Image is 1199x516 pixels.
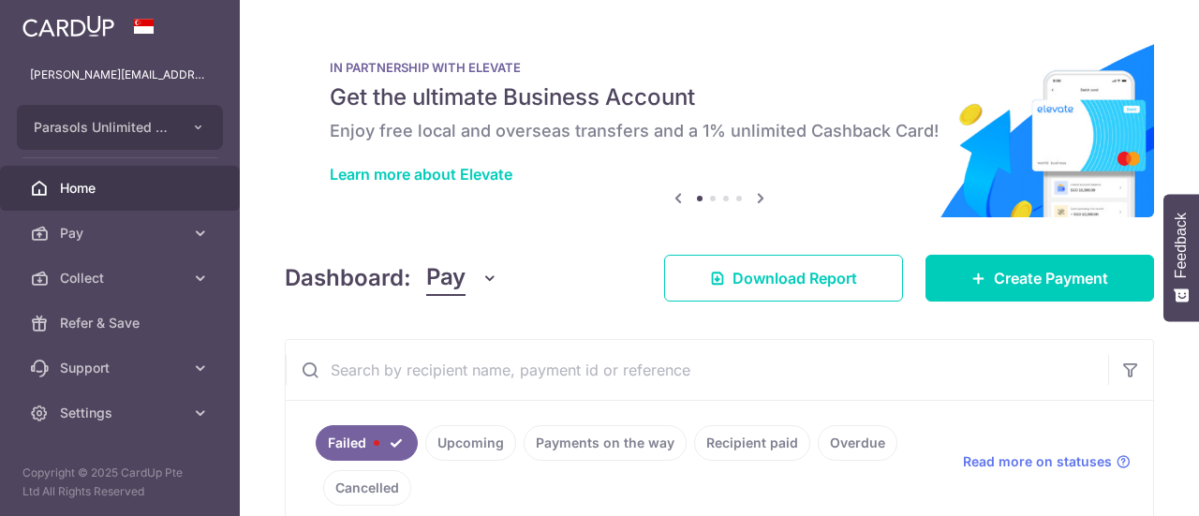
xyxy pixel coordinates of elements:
img: Renovation banner [285,30,1154,217]
a: Failed [316,425,418,461]
span: Parasols Unlimited Pte Ltd [34,118,172,137]
a: Payments on the way [524,425,687,461]
input: Search by recipient name, payment id or reference [286,340,1108,400]
a: Learn more about Elevate [330,165,512,184]
span: Refer & Save [60,314,184,332]
h5: Get the ultimate Business Account [330,82,1109,112]
h6: Enjoy free local and overseas transfers and a 1% unlimited Cashback Card! [330,120,1109,142]
button: Parasols Unlimited Pte Ltd [17,105,223,150]
a: Upcoming [425,425,516,461]
a: Create Payment [925,255,1154,302]
a: Read more on statuses [963,452,1131,471]
span: Create Payment [994,267,1108,289]
span: Feedback [1173,213,1190,278]
button: Feedback - Show survey [1163,194,1199,321]
p: [PERSON_NAME][EMAIL_ADDRESS][DOMAIN_NAME] [30,66,210,84]
span: Read more on statuses [963,452,1112,471]
span: Support [60,359,184,377]
span: Pay [426,260,466,296]
span: Pay [60,224,184,243]
span: Download Report [733,267,857,289]
span: Home [60,179,184,198]
a: Overdue [818,425,897,461]
img: CardUp [22,15,114,37]
span: Collect [60,269,184,287]
p: IN PARTNERSHIP WITH ELEVATE [330,60,1109,75]
span: Settings [60,404,184,422]
button: Pay [426,260,498,296]
a: Download Report [664,255,903,302]
a: Recipient paid [694,425,810,461]
h4: Dashboard: [285,261,411,295]
a: Cancelled [323,470,411,506]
